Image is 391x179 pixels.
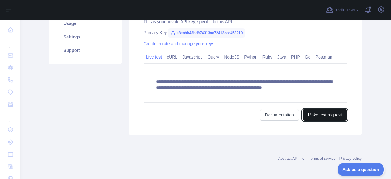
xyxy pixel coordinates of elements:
[164,52,180,62] a: cURL
[204,52,221,62] a: jQuery
[309,156,335,161] a: Terms of service
[242,52,260,62] a: Python
[260,109,299,121] a: Documentation
[221,52,242,62] a: NodeJS
[278,156,305,161] a: Abstract API Inc.
[260,52,275,62] a: Ruby
[302,52,313,62] a: Go
[5,111,15,123] div: ...
[144,19,347,25] div: This is your private API key, specific to this API.
[56,17,114,30] a: Usage
[144,30,347,36] div: Primary Key:
[289,52,302,62] a: PHP
[56,30,114,44] a: Settings
[313,52,335,62] a: Postman
[5,37,15,49] div: ...
[334,6,358,13] span: Invite users
[325,5,359,15] button: Invite users
[339,156,362,161] a: Privacy policy
[144,52,164,62] a: Live test
[180,52,204,62] a: Javascript
[144,41,214,46] a: Create, rotate and manage your keys
[275,52,289,62] a: Java
[338,163,385,176] iframe: Toggle Customer Support
[56,44,114,57] a: Support
[303,109,347,121] button: Make test request
[168,28,245,38] span: e8eabb48bd974313aa72413cac453210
